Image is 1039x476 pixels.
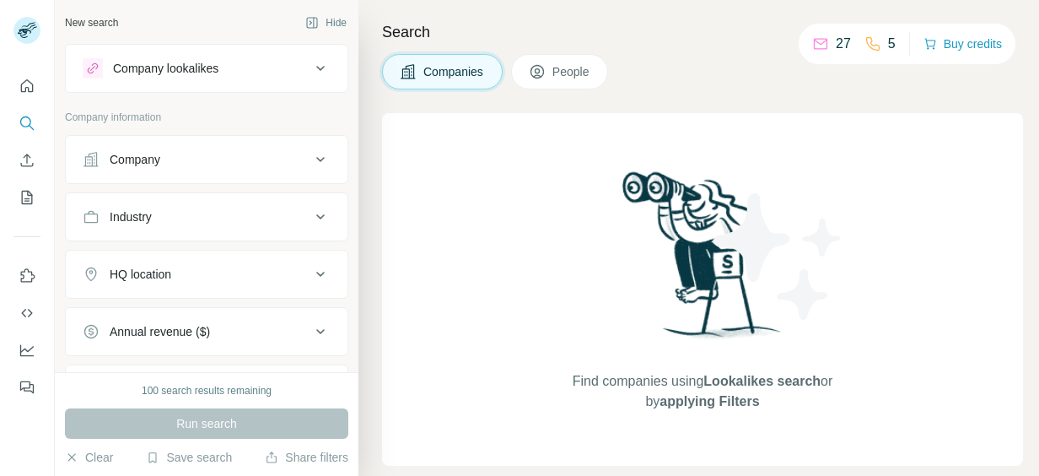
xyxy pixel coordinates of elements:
[66,139,347,180] button: Company
[66,254,347,295] button: HQ location
[13,71,40,101] button: Quick start
[66,197,347,237] button: Industry
[13,182,40,213] button: My lists
[703,374,821,388] span: Lookalikes search
[66,311,347,352] button: Annual revenue ($)
[423,63,485,80] span: Companies
[65,449,113,466] button: Clear
[888,34,896,54] p: 5
[110,323,210,340] div: Annual revenue ($)
[142,383,272,398] div: 100 search results remaining
[836,34,851,54] p: 27
[568,371,837,412] span: Find companies using or by
[615,167,790,355] img: Surfe Illustration - Woman searching with binoculars
[265,449,348,466] button: Share filters
[13,298,40,328] button: Use Surfe API
[65,15,118,30] div: New search
[146,449,232,466] button: Save search
[110,208,152,225] div: Industry
[552,63,591,80] span: People
[703,181,854,333] img: Surfe Illustration - Stars
[110,151,160,168] div: Company
[110,266,171,283] div: HQ location
[66,48,347,89] button: Company lookalikes
[66,369,347,409] button: Employees (size)
[13,108,40,138] button: Search
[382,20,1019,44] h4: Search
[13,261,40,291] button: Use Surfe on LinkedIn
[659,394,759,408] span: applying Filters
[65,110,348,125] p: Company information
[13,372,40,403] button: Feedback
[923,32,1002,56] button: Buy credits
[13,145,40,176] button: Enrich CSV
[293,10,358,35] button: Hide
[113,60,218,77] div: Company lookalikes
[13,335,40,365] button: Dashboard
